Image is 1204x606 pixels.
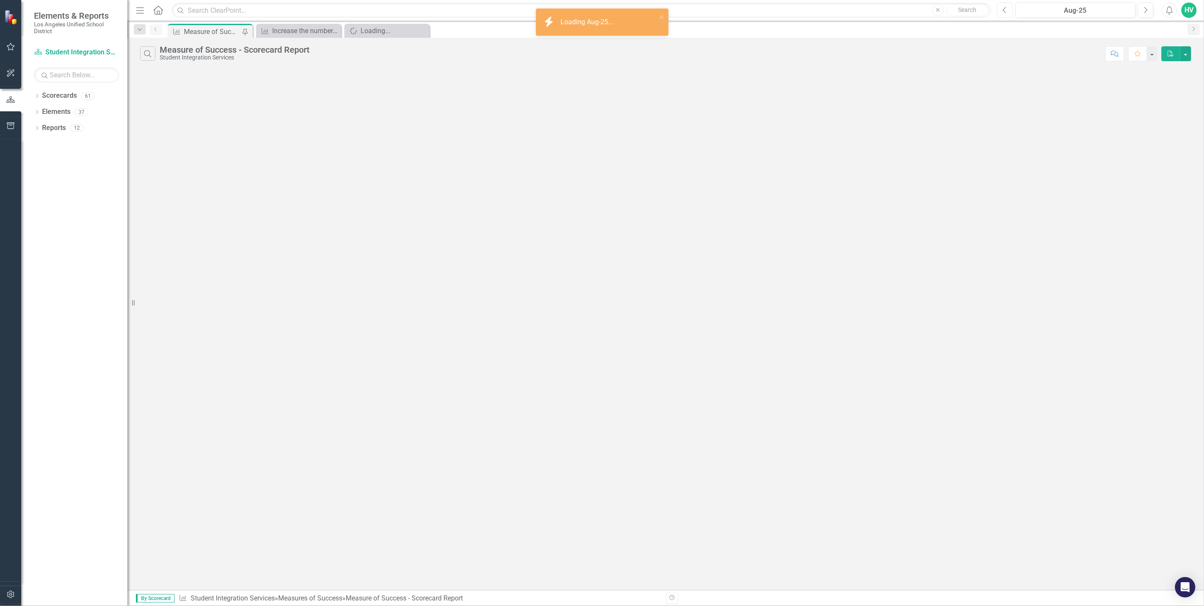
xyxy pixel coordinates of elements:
[346,594,463,602] div: Measure of Success - Scorecard Report
[34,21,119,35] small: Los Angeles Unified School District
[184,26,240,37] div: Measure of Success - Scorecard Report
[81,92,95,99] div: 61
[179,594,660,603] div: » »
[160,45,310,54] div: Measure of Success - Scorecard Report
[34,48,119,57] a: Student Integration Services
[34,68,119,82] input: Search Below...
[1018,6,1133,16] div: Aug-25
[172,3,990,18] input: Search ClearPoint...
[278,594,342,602] a: Measures of Success
[4,9,20,25] img: ClearPoint Strategy
[347,25,427,36] a: Loading...
[1175,577,1196,598] div: Open Intercom Messenger
[659,12,665,22] button: close
[258,25,339,36] a: Increase the number of magnet programs participating in theme related and theme integration PD
[42,91,77,101] a: Scorecards
[958,6,976,13] span: Search
[34,11,119,21] span: Elements & Reports
[136,594,175,603] span: By Scorecard
[42,107,70,117] a: Elements
[1015,3,1136,18] button: Aug-25
[946,4,989,16] button: Search
[361,25,427,36] div: Loading...
[561,17,615,27] div: Loading Aug-25...
[272,25,339,36] div: Increase the number of magnet programs participating in theme related and theme integration PD
[1181,3,1197,18] button: HV
[160,54,310,61] div: Student Integration Services
[75,108,88,116] div: 37
[191,594,275,602] a: Student Integration Services
[70,125,84,132] div: 12
[42,123,66,133] a: Reports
